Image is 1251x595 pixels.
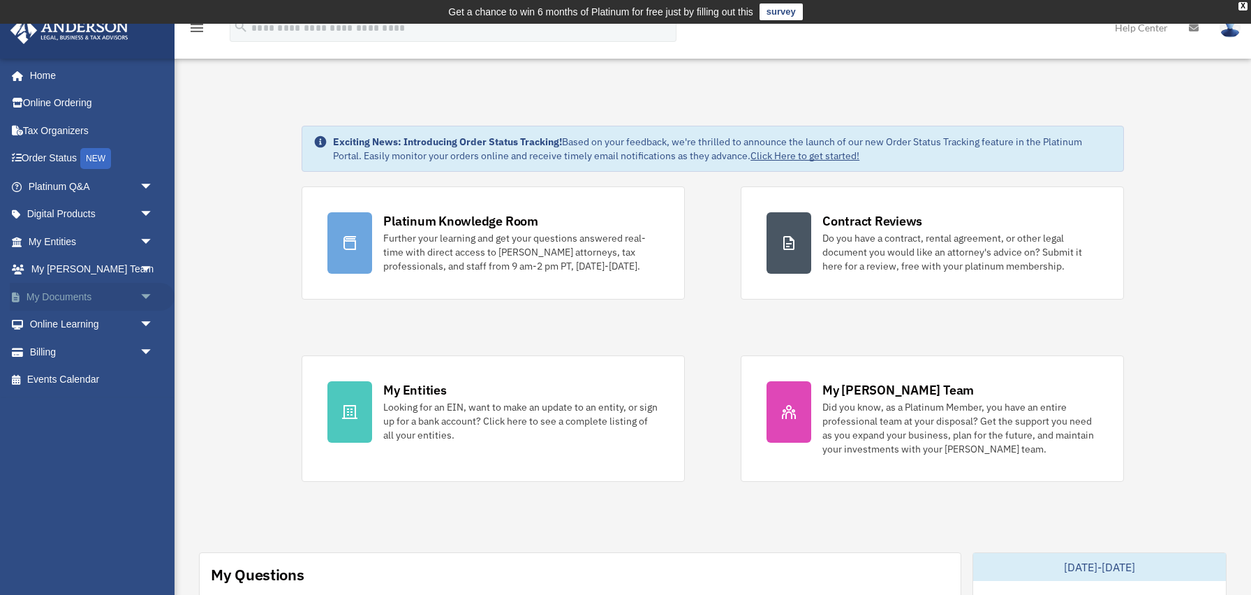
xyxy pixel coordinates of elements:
[383,381,446,399] div: My Entities
[383,400,659,442] div: Looking for an EIN, want to make an update to an entity, or sign up for a bank account? Click her...
[10,172,175,200] a: Platinum Q&Aarrow_drop_down
[822,231,1098,273] div: Do you have a contract, rental agreement, or other legal document you would like an attorney's ad...
[973,553,1226,581] div: [DATE]-[DATE]
[822,212,922,230] div: Contract Reviews
[10,366,175,394] a: Events Calendar
[10,117,175,145] a: Tax Organizers
[140,172,168,201] span: arrow_drop_down
[10,256,175,284] a: My [PERSON_NAME] Teamarrow_drop_down
[140,228,168,256] span: arrow_drop_down
[80,148,111,169] div: NEW
[741,186,1124,300] a: Contract Reviews Do you have a contract, rental agreement, or other legal document you would like...
[10,145,175,173] a: Order StatusNEW
[333,135,1112,163] div: Based on your feedback, we're thrilled to announce the launch of our new Order Status Tracking fe...
[10,283,175,311] a: My Documentsarrow_drop_down
[10,200,175,228] a: Digital Productsarrow_drop_down
[188,24,205,36] a: menu
[448,3,753,20] div: Get a chance to win 6 months of Platinum for free just by filling out this
[10,311,175,339] a: Online Learningarrow_drop_down
[10,61,168,89] a: Home
[140,200,168,229] span: arrow_drop_down
[750,149,859,162] a: Click Here to get started!
[760,3,803,20] a: survey
[822,381,974,399] div: My [PERSON_NAME] Team
[140,311,168,339] span: arrow_drop_down
[383,212,538,230] div: Platinum Knowledge Room
[188,20,205,36] i: menu
[302,355,685,482] a: My Entities Looking for an EIN, want to make an update to an entity, or sign up for a bank accoun...
[10,228,175,256] a: My Entitiesarrow_drop_down
[822,400,1098,456] div: Did you know, as a Platinum Member, you have an entire professional team at your disposal? Get th...
[10,89,175,117] a: Online Ordering
[140,338,168,367] span: arrow_drop_down
[383,231,659,273] div: Further your learning and get your questions answered real-time with direct access to [PERSON_NAM...
[10,338,175,366] a: Billingarrow_drop_down
[140,256,168,284] span: arrow_drop_down
[233,19,249,34] i: search
[333,135,562,148] strong: Exciting News: Introducing Order Status Tracking!
[741,355,1124,482] a: My [PERSON_NAME] Team Did you know, as a Platinum Member, you have an entire professional team at...
[1238,2,1248,10] div: close
[302,186,685,300] a: Platinum Knowledge Room Further your learning and get your questions answered real-time with dire...
[6,17,133,44] img: Anderson Advisors Platinum Portal
[211,564,304,585] div: My Questions
[140,283,168,311] span: arrow_drop_down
